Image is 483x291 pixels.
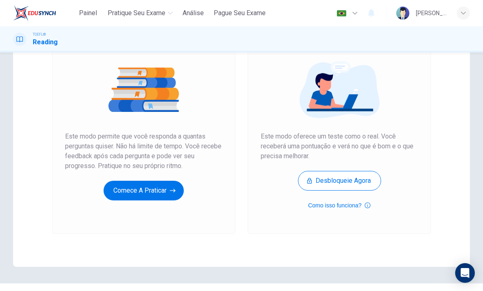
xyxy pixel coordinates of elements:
button: Desbloqueie agora [298,171,381,191]
span: TOEFL® [33,32,46,37]
img: Profile picture [396,7,409,20]
button: Pratique seu exame [104,6,176,20]
span: Este modo oferece um teste como o real. Você receberá uma pontuação e verá no que é bom e o que p... [261,132,418,161]
div: Open Intercom Messenger [455,263,475,283]
button: Painel [75,6,101,20]
button: Pague Seu Exame [210,6,269,20]
span: Pague Seu Exame [214,8,266,18]
span: Este modo permite que você responda a quantas perguntas quiser. Não há limite de tempo. Você rece... [65,132,222,171]
div: [PERSON_NAME] [416,8,447,18]
span: Painel [79,8,97,18]
button: Análise [179,6,207,20]
span: Pratique seu exame [108,8,165,18]
img: pt [336,10,347,16]
img: EduSynch logo [13,5,56,21]
button: Como isso funciona? [308,200,371,210]
span: Análise [183,8,204,18]
button: Comece a praticar [104,181,184,200]
a: EduSynch logo [13,5,75,21]
h1: Reading [33,37,58,47]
